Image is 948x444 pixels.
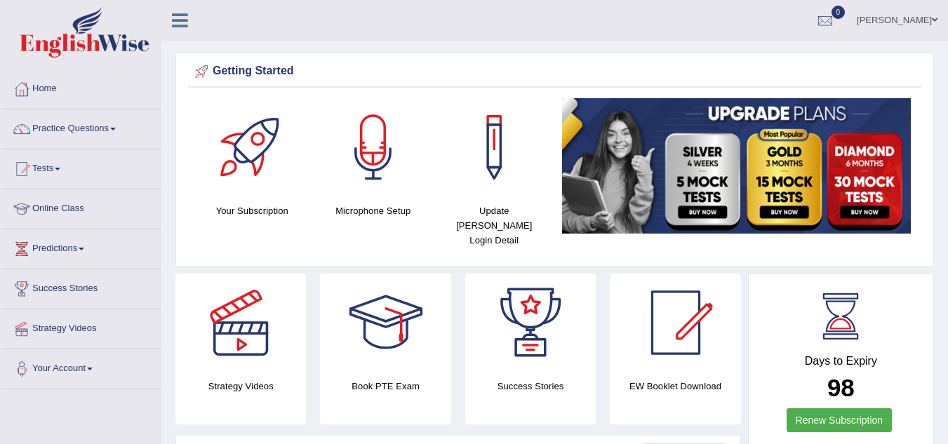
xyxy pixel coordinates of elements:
[199,203,306,218] h4: Your Subscription
[764,355,918,368] h4: Days to Expiry
[1,69,161,105] a: Home
[1,109,161,144] a: Practice Questions
[1,269,161,304] a: Success Stories
[827,374,855,401] b: 98
[1,189,161,224] a: Online Class
[1,309,161,344] a: Strategy Videos
[441,203,548,248] h4: Update [PERSON_NAME] Login Detail
[175,379,306,393] h4: Strategy Videos
[1,149,161,184] a: Tests
[832,6,846,19] span: 0
[562,98,912,234] img: small5.jpg
[192,61,918,82] div: Getting Started
[787,408,893,432] a: Renew Subscription
[320,379,450,393] h4: Book PTE Exam
[465,379,596,393] h4: Success Stories
[1,229,161,264] a: Predictions
[610,379,740,393] h4: EW Booklet Download
[1,349,161,384] a: Your Account
[320,203,427,218] h4: Microphone Setup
